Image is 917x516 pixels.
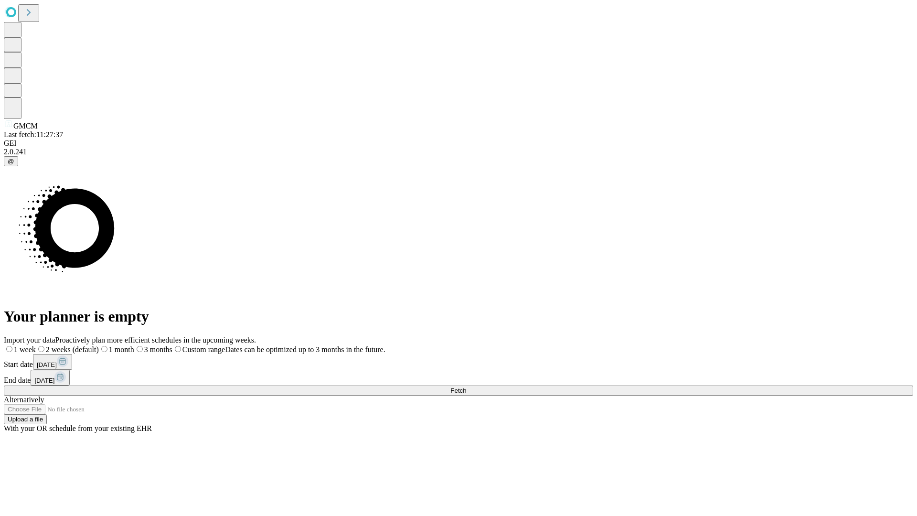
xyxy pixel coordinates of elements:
[4,386,913,396] button: Fetch
[13,122,38,130] span: GMCM
[225,345,385,354] span: Dates can be optimized up to 3 months in the future.
[4,414,47,424] button: Upload a file
[6,346,12,352] input: 1 week
[8,158,14,165] span: @
[4,130,63,139] span: Last fetch: 11:27:37
[4,308,913,325] h1: Your planner is empty
[4,139,913,148] div: GEI
[34,377,54,384] span: [DATE]
[182,345,225,354] span: Custom range
[450,387,466,394] span: Fetch
[4,354,913,370] div: Start date
[55,336,256,344] span: Proactively plan more efficient schedules in the upcoming weeks.
[4,336,55,344] span: Import your data
[109,345,134,354] span: 1 month
[4,370,913,386] div: End date
[4,424,152,432] span: With your OR schedule from your existing EHR
[101,346,107,352] input: 1 month
[14,345,36,354] span: 1 week
[4,156,18,166] button: @
[33,354,72,370] button: [DATE]
[37,361,57,368] span: [DATE]
[175,346,181,352] input: Custom rangeDates can be optimized up to 3 months in the future.
[4,396,44,404] span: Alternatively
[4,148,913,156] div: 2.0.241
[38,346,44,352] input: 2 weeks (default)
[46,345,99,354] span: 2 weeks (default)
[137,346,143,352] input: 3 months
[31,370,70,386] button: [DATE]
[144,345,172,354] span: 3 months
